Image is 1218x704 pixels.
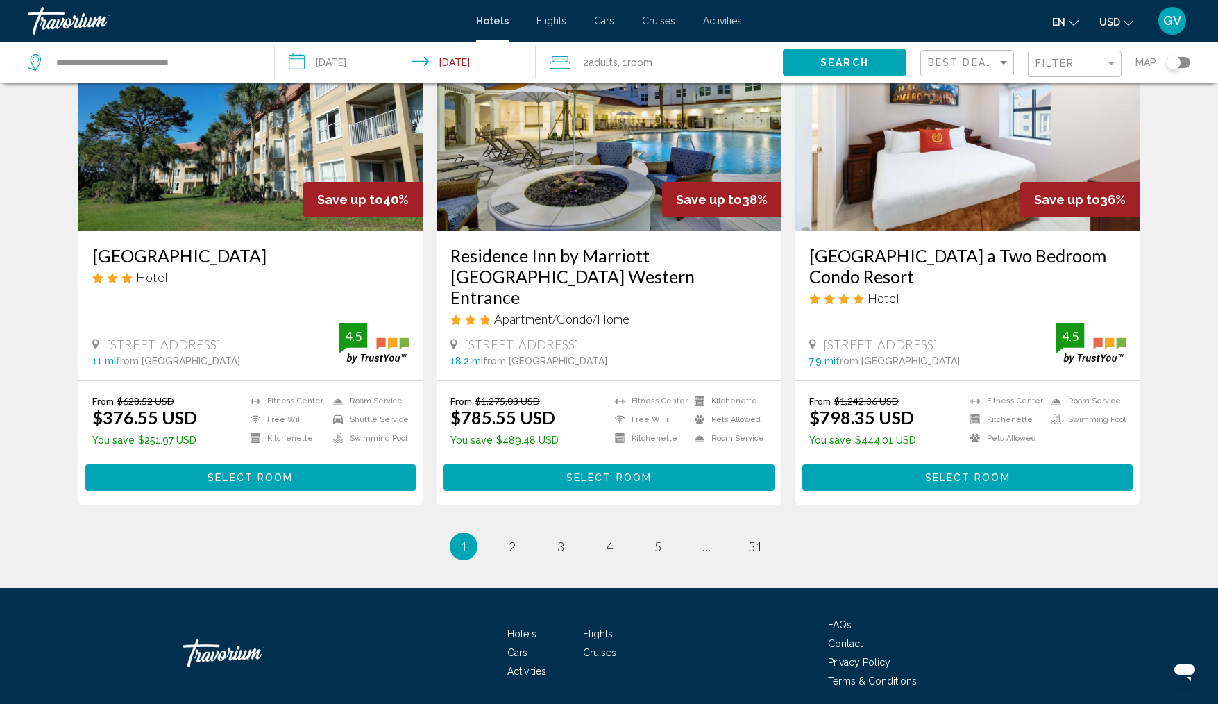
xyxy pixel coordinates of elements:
[1044,395,1126,407] li: Room Service
[963,395,1044,407] li: Fitness Center
[642,15,675,26] span: Cruises
[450,245,768,308] a: Residence Inn by Marriott [GEOGRAPHIC_DATA] Western Entrance
[244,433,326,444] li: Kitchenette
[1099,17,1120,28] span: USD
[1135,53,1156,72] span: Map
[802,468,1133,483] a: Select Room
[1056,323,1126,364] img: trustyou-badge.svg
[662,182,781,217] div: 38%
[606,539,613,554] span: 4
[326,433,409,444] li: Swimming Pool
[594,15,614,26] a: Cars
[450,355,483,367] span: 18.2 mi
[1162,648,1207,693] iframe: Кнопка запуска окна обмена сообщениями
[509,539,516,554] span: 2
[963,414,1044,426] li: Kitchenette
[464,337,579,352] span: [STREET_ADDRESS]
[688,395,768,407] li: Kitchenette
[795,9,1140,231] img: Hotel image
[627,57,652,68] span: Room
[1028,50,1122,78] button: Filter
[437,9,781,231] img: Hotel image
[92,245,409,266] h3: [GEOGRAPHIC_DATA]
[618,53,652,72] span: , 1
[183,632,321,674] a: Travorium
[820,58,869,69] span: Search
[925,473,1010,484] span: Select Room
[1034,192,1100,207] span: Save up to
[85,468,416,483] a: Select Room
[117,395,174,407] del: $628.52 USD
[244,395,326,407] li: Fitness Center
[317,192,383,207] span: Save up to
[809,407,914,428] ins: $798.35 USD
[244,414,326,426] li: Free WiFi
[828,638,863,649] span: Contact
[783,49,906,75] button: Search
[78,533,1140,560] ul: Pagination
[507,666,546,677] a: Activities
[1052,17,1065,28] span: en
[450,435,493,446] span: You save
[339,323,409,364] img: trustyou-badge.svg
[536,15,566,26] span: Flights
[476,15,509,26] a: Hotels
[116,355,240,367] span: from [GEOGRAPHIC_DATA]
[802,464,1133,490] button: Select Room
[78,9,423,231] img: Hotel image
[809,355,836,367] span: 7.9 mi
[475,395,540,407] del: $1,275.03 USD
[450,311,768,326] div: 3 star Apartment
[676,192,742,207] span: Save up to
[507,628,536,639] a: Hotels
[583,53,618,72] span: 2
[963,433,1044,444] li: Pets Allowed
[928,57,1001,68] span: Best Deals
[92,435,197,446] p: $251.97 USD
[443,464,775,490] button: Select Room
[92,395,114,407] span: From
[326,395,409,407] li: Room Service
[809,395,831,407] span: From
[1056,328,1084,344] div: 4.5
[608,395,688,407] li: Fitness Center
[688,414,768,426] li: Pets Allowed
[828,619,852,630] a: FAQs
[868,290,899,305] span: Hotel
[583,647,616,658] a: Cruises
[450,395,472,407] span: From
[809,245,1126,287] a: [GEOGRAPHIC_DATA] a Two Bedroom Condo Resort
[494,311,629,326] span: Apartment/Condo/Home
[460,539,467,554] span: 1
[28,7,462,35] a: Travorium
[702,539,711,554] span: ...
[536,42,783,83] button: Travelers: 2 adults, 0 children
[1156,56,1190,69] button: Toggle map
[85,464,416,490] button: Select Room
[92,407,197,428] ins: $376.55 USD
[809,290,1126,305] div: 4 star Hotel
[106,337,221,352] span: [STREET_ADDRESS]
[566,473,652,484] span: Select Room
[828,657,890,668] span: Privacy Policy
[507,647,527,658] a: Cars
[608,433,688,444] li: Kitchenette
[809,435,916,446] p: $444.01 USD
[809,435,852,446] span: You save
[303,182,423,217] div: 40%
[703,15,742,26] a: Activities
[608,414,688,426] li: Free WiFi
[589,57,618,68] span: Adults
[928,58,1010,69] mat-select: Sort by
[583,628,613,639] span: Flights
